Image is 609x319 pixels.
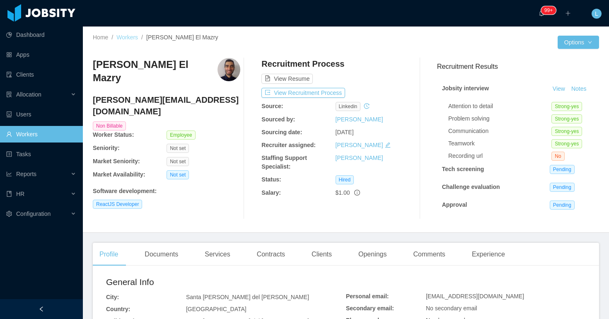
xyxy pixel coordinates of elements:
[93,34,108,41] a: Home
[93,58,217,85] h3: [PERSON_NAME] El Mazry
[336,175,354,184] span: Hired
[93,171,145,178] b: Market Availability:
[558,36,599,49] button: Optionsicon: down
[186,294,309,300] span: Santa [PERSON_NAME] del [PERSON_NAME]
[541,6,556,15] sup: 2145
[261,74,313,84] button: icon: file-textView Resume
[261,88,345,98] button: icon: exportView Recruitment Process
[6,211,12,217] i: icon: setting
[138,243,185,266] div: Documents
[6,191,12,197] i: icon: book
[250,243,292,266] div: Contracts
[261,189,281,196] b: Salary:
[385,142,391,148] i: icon: edit
[551,102,582,111] span: Strong-yes
[305,243,338,266] div: Clients
[448,139,551,148] div: Teamwork
[442,166,484,172] strong: Tech screening
[550,201,575,210] span: Pending
[186,306,247,312] span: [GEOGRAPHIC_DATA]
[551,139,582,148] span: Strong-yes
[448,114,551,123] div: Problem solving
[426,305,477,312] span: No secondary email
[217,58,240,81] img: 9769bd2b-aafa-429f-bd77-6b9271fac8e3_67acad1d61656-400w.png
[465,243,512,266] div: Experience
[6,27,76,43] a: icon: pie-chartDashboard
[93,121,126,130] span: Non Billable
[442,184,500,190] strong: Challenge evaluation
[6,92,12,97] i: icon: solution
[595,9,598,19] span: L
[336,102,361,111] span: linkedin
[448,102,551,111] div: Attention to detail
[146,34,218,41] span: [PERSON_NAME] El Mazry
[565,10,571,16] i: icon: plus
[167,157,189,166] span: Not set
[336,116,383,123] a: [PERSON_NAME]
[6,66,76,83] a: icon: auditClients
[16,91,41,98] span: Allocation
[448,152,551,160] div: Recording url
[261,176,281,183] b: Status:
[539,10,544,16] i: icon: bell
[550,165,575,174] span: Pending
[336,155,383,161] a: [PERSON_NAME]
[568,84,590,94] button: Notes
[93,188,157,194] b: Software development :
[106,306,130,312] b: Country:
[261,103,283,109] b: Source:
[407,243,452,266] div: Comments
[336,189,350,196] span: $1.00
[116,34,138,41] a: Workers
[442,201,467,208] strong: Approval
[551,152,564,161] span: No
[141,34,143,41] span: /
[6,106,76,123] a: icon: robotUsers
[6,46,76,63] a: icon: appstoreApps
[93,158,140,164] b: Market Seniority:
[6,146,76,162] a: icon: profileTasks
[336,142,383,148] a: [PERSON_NAME]
[346,305,394,312] b: Secondary email:
[111,34,113,41] span: /
[551,127,582,136] span: Strong-yes
[346,293,389,300] b: Personal email:
[93,200,142,209] span: ReactJS Developer
[354,190,360,196] span: info-circle
[364,103,370,109] i: icon: history
[106,275,346,289] h2: General Info
[93,94,240,117] h4: [PERSON_NAME][EMAIL_ADDRESS][DOMAIN_NAME]
[167,144,189,153] span: Not set
[551,114,582,123] span: Strong-yes
[448,127,551,135] div: Communication
[261,142,316,148] b: Recruiter assigned:
[6,126,76,143] a: icon: userWorkers
[550,85,568,92] a: View
[336,129,354,135] span: [DATE]
[352,243,394,266] div: Openings
[16,210,51,217] span: Configuration
[93,243,125,266] div: Profile
[261,155,307,170] b: Staffing Support Specialist:
[442,85,489,92] strong: Jobsity interview
[550,183,575,192] span: Pending
[106,294,119,300] b: City:
[261,75,313,82] a: icon: file-textView Resume
[93,145,120,151] b: Seniority:
[198,243,237,266] div: Services
[261,129,302,135] b: Sourcing date:
[261,89,345,96] a: icon: exportView Recruitment Process
[437,61,599,72] h3: Recruitment Results
[167,130,195,140] span: Employee
[16,171,36,177] span: Reports
[93,131,134,138] b: Worker Status:
[426,293,524,300] span: [EMAIL_ADDRESS][DOMAIN_NAME]
[16,191,24,197] span: HR
[167,170,189,179] span: Not set
[261,116,295,123] b: Sourced by:
[6,171,12,177] i: icon: line-chart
